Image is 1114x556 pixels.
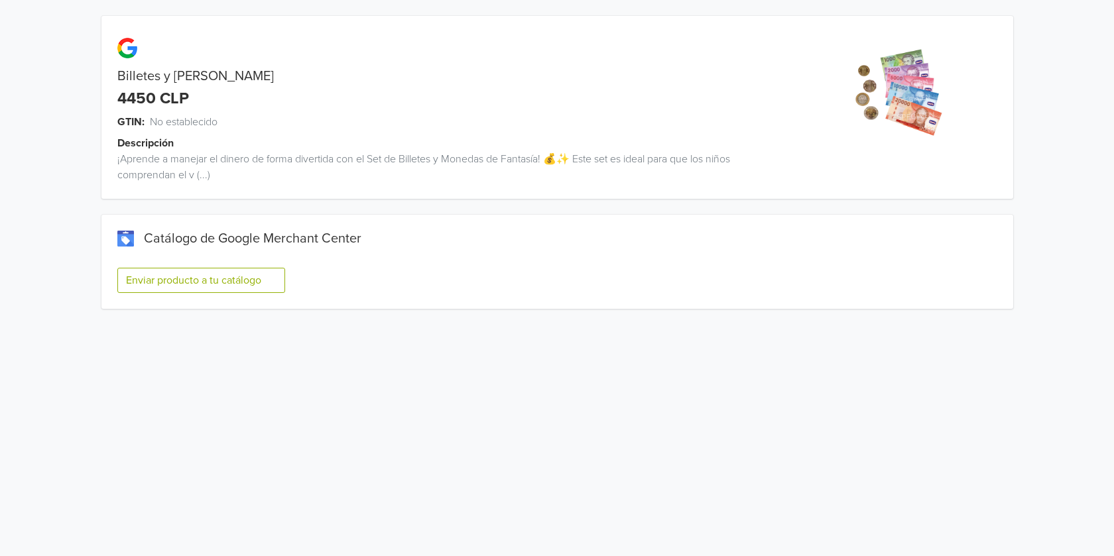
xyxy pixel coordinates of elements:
div: ¡Aprende a manejar el dinero de forma divertida con el Set de Billetes y Monedas de Fantasía! 💰✨ ... [101,151,785,183]
span: No establecido [150,114,217,130]
div: 4450 CLP [117,89,189,109]
div: Descripción [117,135,801,151]
div: Catálogo de Google Merchant Center [117,231,997,247]
div: Billetes y [PERSON_NAME] [101,68,785,84]
span: GTIN: [117,114,145,130]
img: product_image [849,42,949,142]
button: Enviar producto a tu catálogo [117,268,285,293]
